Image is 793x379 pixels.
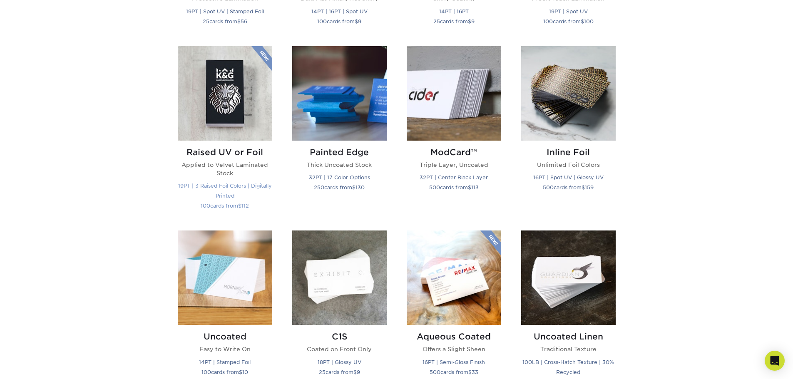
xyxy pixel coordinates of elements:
[251,46,272,71] img: New Product
[355,18,358,25] span: $
[237,18,241,25] span: $
[584,18,594,25] span: 100
[480,230,501,255] img: New Product
[309,174,370,181] small: 32PT | 17 Color Options
[468,369,472,375] span: $
[201,369,248,375] small: cards from
[433,18,440,25] span: 25
[433,18,475,25] small: cards from
[292,46,387,221] a: Painted Edge Business Cards Painted Edge Thick Uncoated Stock 32PT | 17 Color Options 250cards fr...
[238,203,241,209] span: $
[582,184,585,191] span: $
[471,18,475,25] span: 9
[357,369,360,375] span: 9
[355,184,365,191] span: 130
[292,46,387,141] img: Painted Edge Business Cards
[521,46,616,141] img: Inline Foil Business Cards
[201,369,211,375] span: 100
[420,174,488,181] small: 32PT | Center Black Layer
[292,161,387,169] p: Thick Uncoated Stock
[178,46,272,141] img: Raised UV or Foil Business Cards
[292,147,387,157] h2: Painted Edge
[407,230,501,325] img: Aqueous Coated Business Cards
[407,46,501,221] a: ModCard™ Business Cards ModCard™ Triple Layer, Uncoated 32PT | Center Black Layer 500cards from$113
[178,230,272,325] img: Uncoated Business Cards
[585,184,594,191] span: 159
[543,18,553,25] span: 100
[201,203,249,209] small: cards from
[314,184,324,191] span: 250
[407,332,501,342] h2: Aqueous Coated
[407,161,501,169] p: Triple Layer, Uncoated
[319,369,326,375] span: 25
[317,18,327,25] span: 100
[407,147,501,157] h2: ModCard™
[533,174,604,181] small: 16PT | Spot UV | Glossy UV
[521,147,616,157] h2: Inline Foil
[522,359,614,375] small: 100LB | Cross-Hatch Texture | 30% Recycled
[521,332,616,342] h2: Uncoated Linen
[186,8,264,15] small: 19PT | Spot UV | Stamped Foil
[178,332,272,342] h2: Uncoated
[439,8,469,15] small: 14PT | 16PT
[521,230,616,325] img: Uncoated Linen Business Cards
[430,369,440,375] span: 500
[317,18,361,25] small: cards from
[430,369,478,375] small: cards from
[521,161,616,169] p: Unlimited Foil Colors
[549,8,588,15] small: 19PT | Spot UV
[241,18,247,25] span: 56
[239,369,242,375] span: $
[178,183,272,199] small: 19PT | 3 Raised Foil Colors | Digitally Printed
[471,184,479,191] span: 113
[472,369,478,375] span: 33
[242,369,248,375] span: 10
[429,184,479,191] small: cards from
[292,230,387,325] img: C1S Business Cards
[199,359,251,365] small: 14PT | Stamped Foil
[319,369,360,375] small: cards from
[318,359,361,365] small: 18PT | Glossy UV
[178,147,272,157] h2: Raised UV or Foil
[178,46,272,221] a: Raised UV or Foil Business Cards Raised UV or Foil Applied to Velvet Laminated Stock 19PT | 3 Rai...
[468,184,471,191] span: $
[292,332,387,342] h2: C1S
[203,18,209,25] span: 25
[423,359,485,365] small: 16PT | Semi-Gloss Finish
[178,161,272,178] p: Applied to Velvet Laminated Stock
[407,46,501,141] img: ModCard™ Business Cards
[521,46,616,221] a: Inline Foil Business Cards Inline Foil Unlimited Foil Colors 16PT | Spot UV | Glossy UV 500cards ...
[353,369,357,375] span: $
[203,18,247,25] small: cards from
[543,184,554,191] span: 500
[765,351,785,371] div: Open Intercom Messenger
[581,18,584,25] span: $
[292,345,387,353] p: Coated on Front Only
[543,184,594,191] small: cards from
[241,203,249,209] span: 112
[407,345,501,353] p: Offers a Slight Sheen
[178,345,272,353] p: Easy to Write On
[358,18,361,25] span: 9
[352,184,355,191] span: $
[314,184,365,191] small: cards from
[429,184,440,191] span: 500
[543,18,594,25] small: cards from
[521,345,616,353] p: Traditional Texture
[468,18,471,25] span: $
[201,203,210,209] span: 100
[311,8,368,15] small: 14PT | 16PT | Spot UV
